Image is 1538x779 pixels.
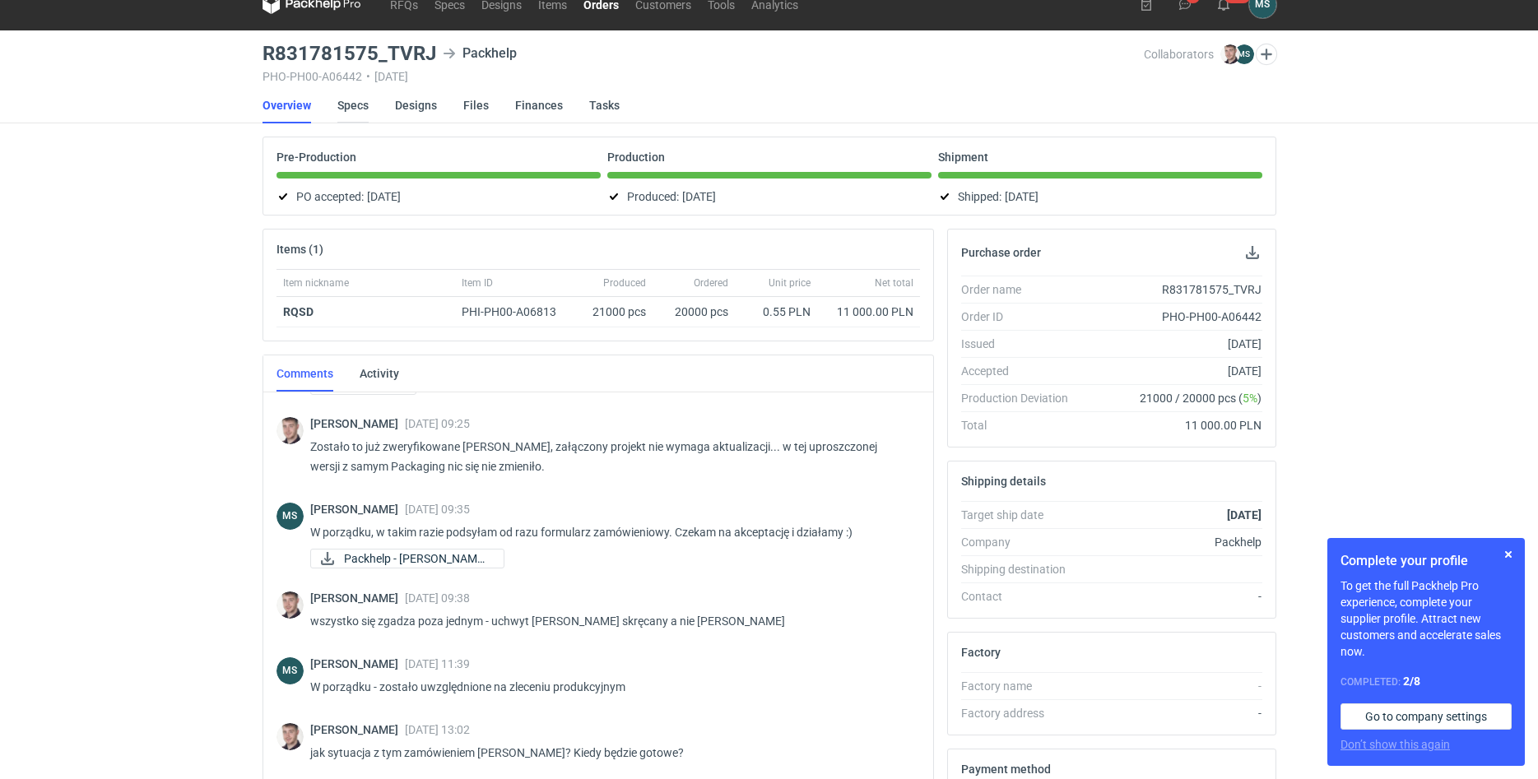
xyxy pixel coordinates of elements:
[310,723,405,736] span: [PERSON_NAME]
[310,522,907,542] p: W porządku, w takim razie podsyłam od razu formularz zamówieniowy. Czekam na akceptację i działam...
[462,276,493,290] span: Item ID
[463,87,489,123] a: Files
[283,305,314,318] a: RQSD
[961,363,1081,379] div: Accepted
[1255,44,1276,65] button: Edit collaborators
[1081,363,1262,379] div: [DATE]
[961,475,1046,488] h2: Shipping details
[938,151,988,164] p: Shipment
[1081,308,1262,325] div: PHO-PH00-A06442
[395,87,437,123] a: Designs
[653,297,735,327] div: 20000 pcs
[1081,336,1262,352] div: [DATE]
[961,390,1081,406] div: Production Deviation
[961,646,1001,659] h2: Factory
[276,503,304,530] figcaption: MS
[405,503,470,516] span: [DATE] 09:35
[1220,44,1240,64] img: Maciej Sikora
[263,87,311,123] a: Overview
[515,87,563,123] a: Finances
[589,87,620,123] a: Tasks
[310,437,907,476] p: Zostało to już zweryfikowane [PERSON_NAME], załączony projekt nie wymaga aktualizacji... w tej up...
[276,657,304,684] div: Michał Sokołowski
[1005,187,1038,206] span: [DATE]
[310,591,405,605] span: [PERSON_NAME]
[405,657,470,670] span: [DATE] 11:39
[682,187,716,206] span: [DATE]
[337,87,369,123] a: Specs
[961,507,1081,523] div: Target ship date
[310,677,907,697] p: W porządku - zostało uwzględnione na zleceniu produkcyjnym
[1081,281,1262,298] div: R831781575_TVRJ
[367,187,401,206] span: [DATE]
[961,336,1081,352] div: Issued
[276,591,304,619] img: Maciej Sikora
[276,657,304,684] figcaption: MS
[276,151,356,164] p: Pre-Production
[961,763,1051,776] h2: Payment method
[405,417,470,430] span: [DATE] 09:25
[1341,673,1512,690] div: Completed:
[1341,736,1450,753] button: Don’t show this again
[607,187,932,206] div: Produced:
[961,705,1081,721] div: Factory address
[276,417,304,444] img: Maciej Sikora
[276,187,601,206] div: PO accepted:
[344,549,490,568] span: Packhelp - [PERSON_NAME]...
[276,503,304,530] div: Michał Sokołowski
[961,534,1081,550] div: Company
[1341,703,1512,730] a: Go to company settings
[875,276,913,290] span: Net total
[961,417,1081,434] div: Total
[603,276,646,290] span: Produced
[310,549,504,568] a: Packhelp - [PERSON_NAME]...
[1341,551,1512,571] h1: Complete your profile
[360,355,399,392] a: Activity
[1144,48,1214,61] span: Collaborators
[310,657,405,670] span: [PERSON_NAME]
[938,187,1262,206] div: Shipped:
[1081,417,1262,434] div: 11 000.00 PLN
[1227,508,1262,522] strong: [DATE]
[1499,545,1518,564] button: Skip for now
[462,304,572,320] div: PHI-PH00-A06813
[741,304,811,320] div: 0.55 PLN
[961,308,1081,325] div: Order ID
[263,44,436,63] h3: R831781575_TVRJ
[961,678,1081,694] div: Factory name
[1243,243,1262,262] button: Download PO
[578,297,653,327] div: 21000 pcs
[961,561,1081,577] div: Shipping destination
[961,281,1081,298] div: Order name
[405,591,470,605] span: [DATE] 09:38
[1081,534,1262,550] div: Packhelp
[824,304,913,320] div: 11 000.00 PLN
[405,723,470,736] span: [DATE] 13:02
[310,549,475,568] div: Packhelp - Kyio Beauty 4.2.2025.pdf
[1081,705,1262,721] div: -
[1081,588,1262,605] div: -
[366,70,370,83] span: •
[769,276,811,290] span: Unit price
[1140,390,1262,406] span: 21000 / 20000 pcs ( )
[1341,577,1512,660] p: To get the full Packhelp Pro experience, complete your supplier profile. Attract new customers an...
[1243,392,1257,405] span: 5%
[276,723,304,750] img: Maciej Sikora
[961,246,1041,259] h2: Purchase order
[276,355,333,392] a: Comments
[283,276,349,290] span: Item nickname
[443,44,517,63] div: Packhelp
[1234,44,1254,64] figcaption: MS
[310,611,907,631] p: wszystko się zgadza poza jednym - uchwyt [PERSON_NAME] skręcany a nie [PERSON_NAME]
[310,743,907,763] p: jak sytuacja z tym zamówieniem [PERSON_NAME]? Kiedy będzie gotowe?
[607,151,665,164] p: Production
[1081,678,1262,694] div: -
[694,276,728,290] span: Ordered
[263,70,1144,83] div: PHO-PH00-A06442 [DATE]
[310,503,405,516] span: [PERSON_NAME]
[310,417,405,430] span: [PERSON_NAME]
[276,243,323,256] h2: Items (1)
